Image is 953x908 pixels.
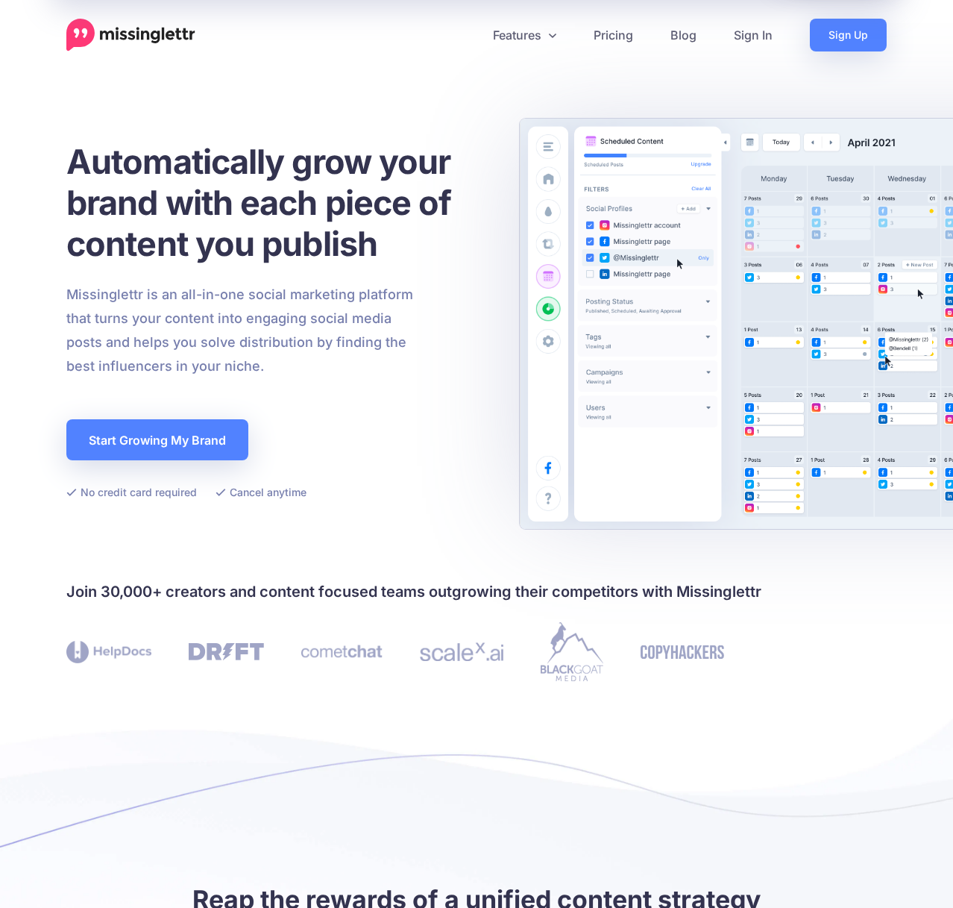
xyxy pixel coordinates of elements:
[810,19,887,51] a: Sign Up
[66,283,414,378] p: Missinglettr is an all-in-one social marketing platform that turns your content into engaging soc...
[652,19,715,51] a: Blog
[715,19,791,51] a: Sign In
[66,483,197,501] li: No credit card required
[66,19,195,51] a: Home
[66,580,887,604] h4: Join 30,000+ creators and content focused teams outgrowing their competitors with Missinglettr
[66,141,488,264] h1: Automatically grow your brand with each piece of content you publish
[575,19,652,51] a: Pricing
[474,19,575,51] a: Features
[216,483,306,501] li: Cancel anytime
[66,419,248,460] a: Start Growing My Brand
